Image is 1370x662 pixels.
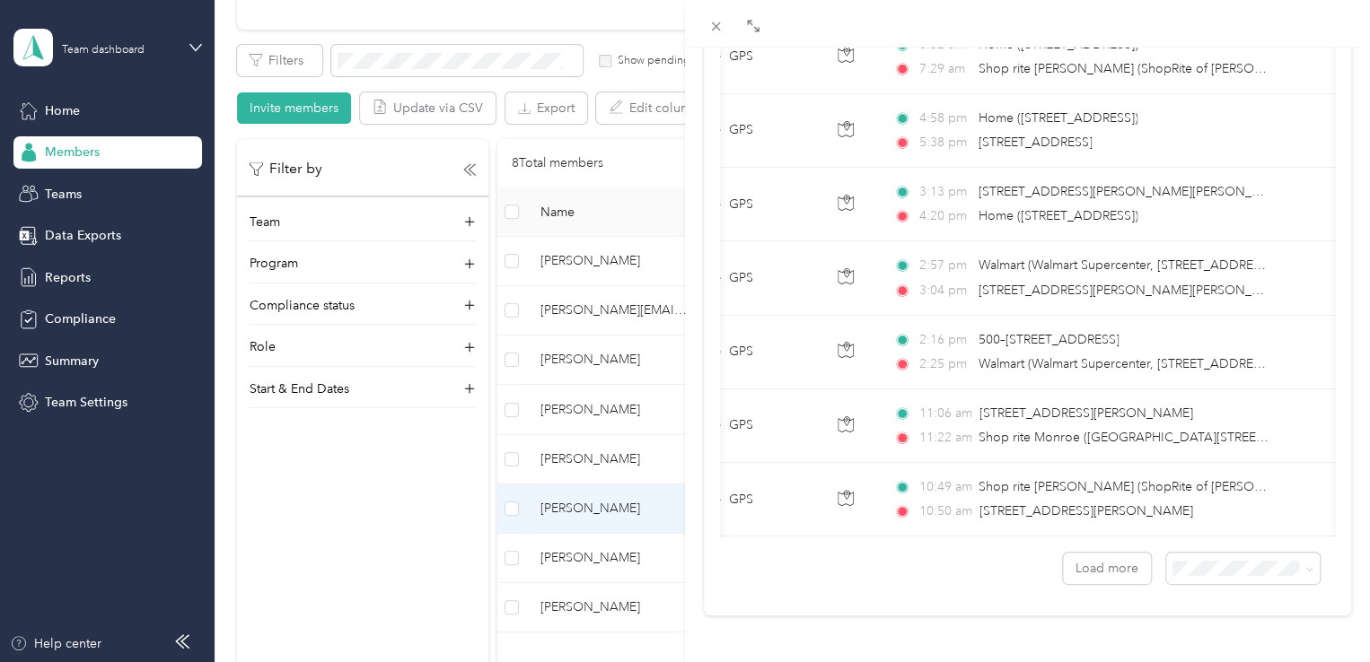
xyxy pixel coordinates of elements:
span: Home ([STREET_ADDRESS]) [978,37,1137,52]
span: 2:25 pm [918,354,970,374]
span: 500–[STREET_ADDRESS] [978,332,1119,347]
span: 4:58 pm [918,109,970,128]
span: 2:16 pm [918,330,970,350]
span: 10:49 am [918,477,970,497]
span: 7:29 am [918,59,970,79]
button: Load more [1063,553,1151,584]
span: [STREET_ADDRESS][PERSON_NAME] [979,503,1193,518]
span: Home ([STREET_ADDRESS]) [978,110,1137,126]
span: 5:38 pm [918,133,970,152]
span: [STREET_ADDRESS][PERSON_NAME] [979,405,1193,421]
span: GPS [729,490,753,510]
span: Home ([STREET_ADDRESS]) [978,208,1137,223]
span: 3:13 pm [918,182,970,202]
span: GPS [729,415,753,435]
span: GPS [729,342,753,361]
span: [STREET_ADDRESS] [978,135,1092,150]
span: [STREET_ADDRESS][PERSON_NAME][PERSON_NAME] [978,184,1291,199]
span: 2:57 pm [918,256,970,275]
span: GPS [729,47,753,66]
span: GPS [729,195,753,214]
span: 11:06 am [918,404,971,423]
iframe: Everlance-gr Chat Button Frame [1269,562,1370,662]
span: 4:20 pm [918,206,970,226]
span: 11:22 am [918,428,970,448]
span: [STREET_ADDRESS][PERSON_NAME][PERSON_NAME] [978,283,1291,298]
span: GPS [729,120,753,140]
span: 3:04 pm [918,281,970,301]
span: GPS [729,268,753,288]
span: 10:50 am [918,501,971,521]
